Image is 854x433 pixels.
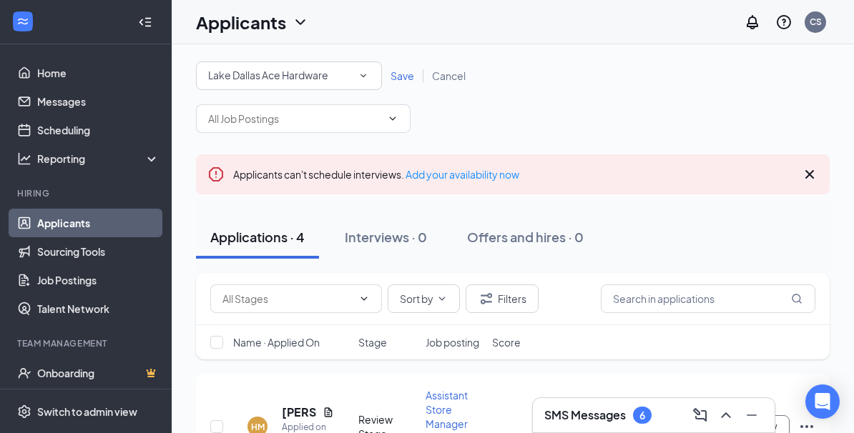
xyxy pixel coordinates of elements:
[37,294,159,323] a: Talent Network
[432,69,466,82] span: Cancel
[805,384,840,419] div: Open Intercom Messenger
[388,284,460,313] button: Sort byChevronDown
[478,290,495,307] svg: Filter
[801,166,818,183] svg: Cross
[323,407,334,418] svg: Document
[345,228,427,246] div: Interviews · 0
[639,409,645,422] div: 6
[16,14,30,29] svg: WorkstreamLogo
[222,291,353,307] input: All Stages
[207,166,225,183] svg: Error
[715,404,737,427] button: ChevronUp
[467,228,584,246] div: Offers and hires · 0
[37,237,159,266] a: Sourcing Tools
[601,284,815,313] input: Search in applications
[406,168,519,181] a: Add your availability now
[744,14,761,31] svg: Notifications
[37,116,159,144] a: Scheduling
[196,10,286,34] h1: Applicants
[37,59,159,87] a: Home
[251,421,265,433] div: HM
[37,266,159,294] a: Job Postings
[775,14,792,31] svg: QuestionInfo
[17,404,31,419] svg: Settings
[138,15,152,29] svg: Collapse
[400,294,433,304] span: Sort by
[466,284,539,313] button: Filter Filters
[689,404,712,427] button: ComposeMessage
[208,111,381,126] input: All Job Postings
[208,69,328,81] span: Lake Dallas Ace Hardware
[37,209,159,237] a: Applicants
[282,404,317,420] h5: [PERSON_NAME]
[492,335,521,349] span: Score
[358,335,387,349] span: Stage
[791,293,803,304] svg: MagnifyingGlass
[436,293,448,304] svg: ChevronDown
[391,69,414,82] span: Save
[544,407,626,423] h3: SMS Messages
[37,387,159,416] a: TeamCrown
[17,151,31,166] svg: Analysis
[233,168,519,181] span: Applicants can't schedule interviews.
[208,67,370,84] div: Lake Dallas Ace Hardware
[717,407,735,424] svg: ChevronUp
[233,335,320,349] span: Name · Applied On
[37,87,159,116] a: Messages
[37,151,160,166] div: Reporting
[810,16,822,28] div: CS
[37,359,159,387] a: OnboardingCrown
[740,404,763,427] button: Minimize
[692,407,709,424] svg: ComposeMessage
[17,337,157,349] div: Team Management
[358,293,370,304] svg: ChevronDown
[210,228,305,246] div: Applications · 4
[426,389,468,430] span: Assistant Store Manager
[292,14,309,31] svg: ChevronDown
[387,113,398,124] svg: ChevronDown
[743,407,760,424] svg: Minimize
[357,69,370,82] svg: SmallChevronDown
[37,404,137,419] div: Switch to admin view
[426,335,479,349] span: Job posting
[17,187,157,199] div: Hiring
